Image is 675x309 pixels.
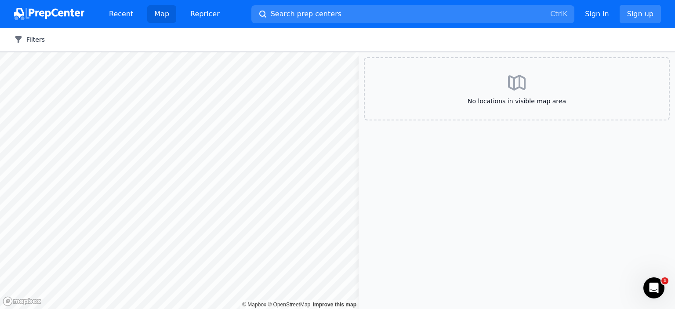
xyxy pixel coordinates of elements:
[147,5,176,23] a: Map
[242,302,266,308] a: Mapbox
[379,97,655,105] span: No locations in visible map area
[183,5,227,23] a: Repricer
[14,8,84,20] img: PrepCenter
[313,302,356,308] a: Map feedback
[251,5,574,23] button: Search prep centersCtrlK
[14,35,45,44] button: Filters
[268,302,310,308] a: OpenStreetMap
[102,5,140,23] a: Recent
[620,5,661,23] a: Sign up
[550,10,562,18] kbd: Ctrl
[563,10,568,18] kbd: K
[3,296,41,306] a: Mapbox logo
[643,277,664,298] iframe: Intercom live chat
[661,277,668,284] span: 1
[271,9,341,19] span: Search prep centers
[585,9,609,19] a: Sign in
